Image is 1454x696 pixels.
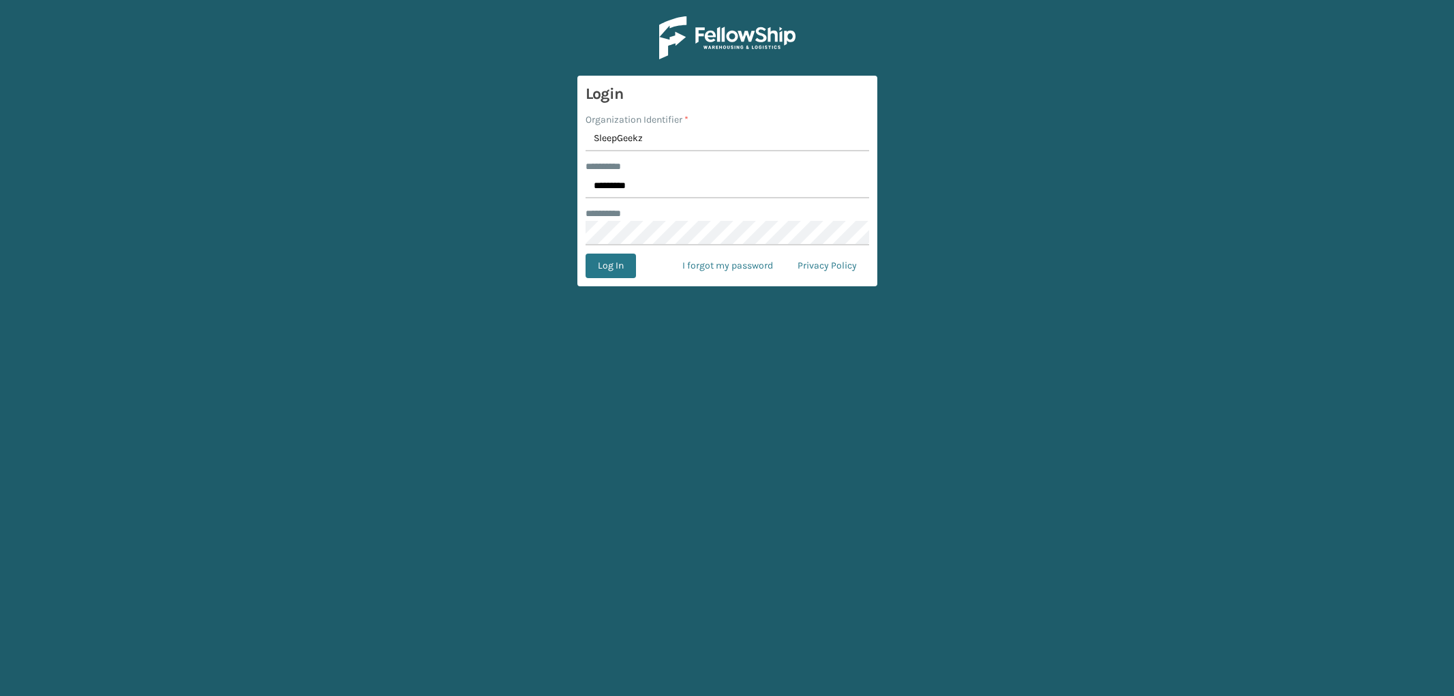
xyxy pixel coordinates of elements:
[670,254,785,278] a: I forgot my password
[586,84,869,104] h3: Login
[586,112,688,127] label: Organization Identifier
[659,16,796,59] img: Logo
[785,254,869,278] a: Privacy Policy
[586,254,636,278] button: Log In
